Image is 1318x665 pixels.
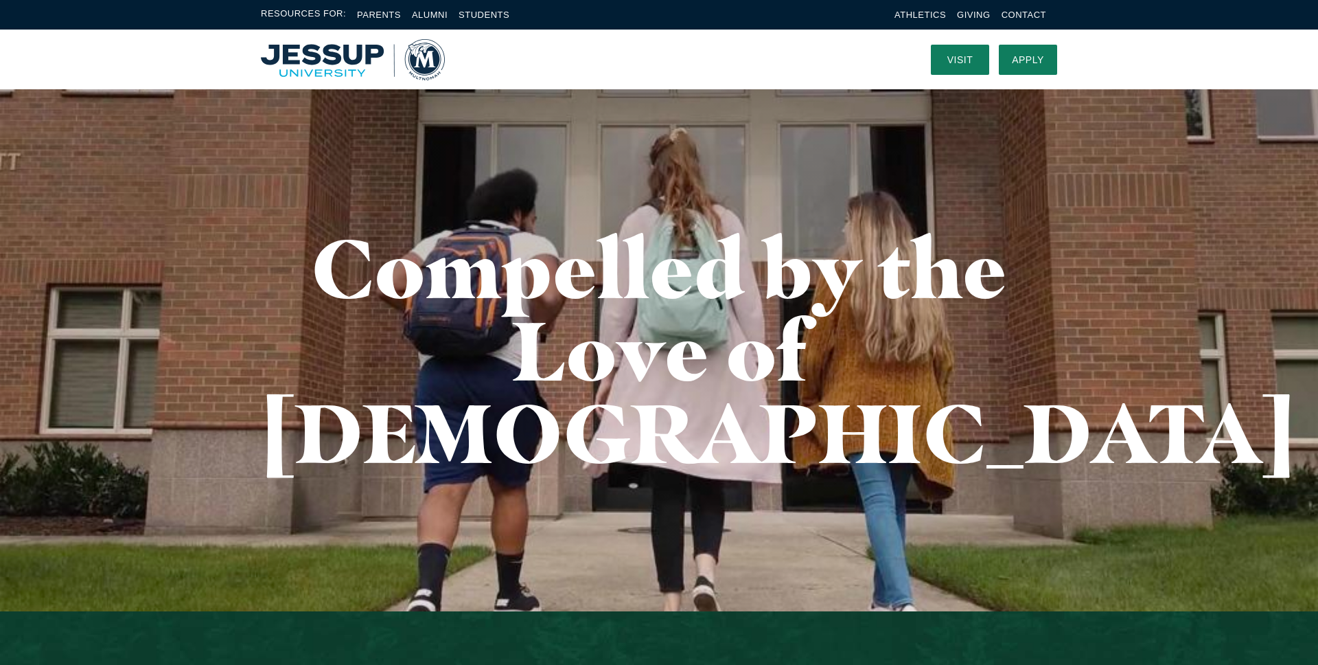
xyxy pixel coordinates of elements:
[261,227,1057,474] h1: Compelled by the Love of [DEMOGRAPHIC_DATA]
[261,39,445,80] a: Home
[261,39,445,80] img: Multnomah University Logo
[999,45,1057,75] a: Apply
[957,10,991,20] a: Giving
[261,7,346,23] span: Resources For:
[459,10,509,20] a: Students
[412,10,448,20] a: Alumni
[894,10,946,20] a: Athletics
[357,10,401,20] a: Parents
[931,45,989,75] a: Visit
[1002,10,1046,20] a: Contact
